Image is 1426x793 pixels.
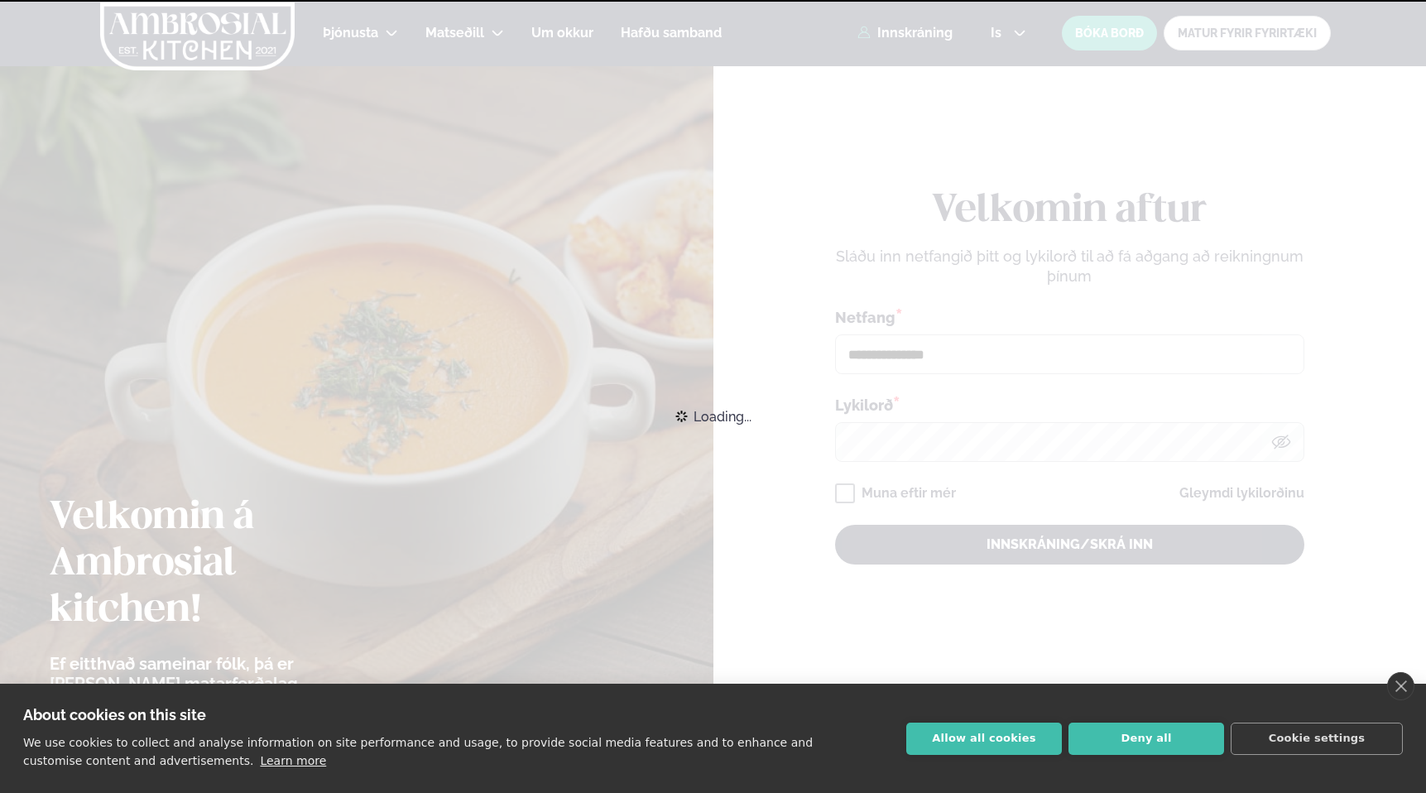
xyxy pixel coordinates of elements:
[260,754,326,767] a: Learn more
[694,398,751,435] span: Loading...
[1231,723,1403,755] button: Cookie settings
[23,706,206,723] strong: About cookies on this site
[1387,672,1414,700] a: close
[906,723,1062,755] button: Allow all cookies
[23,736,813,767] p: We use cookies to collect and analyse information on site performance and usage, to provide socia...
[1068,723,1224,755] button: Deny all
